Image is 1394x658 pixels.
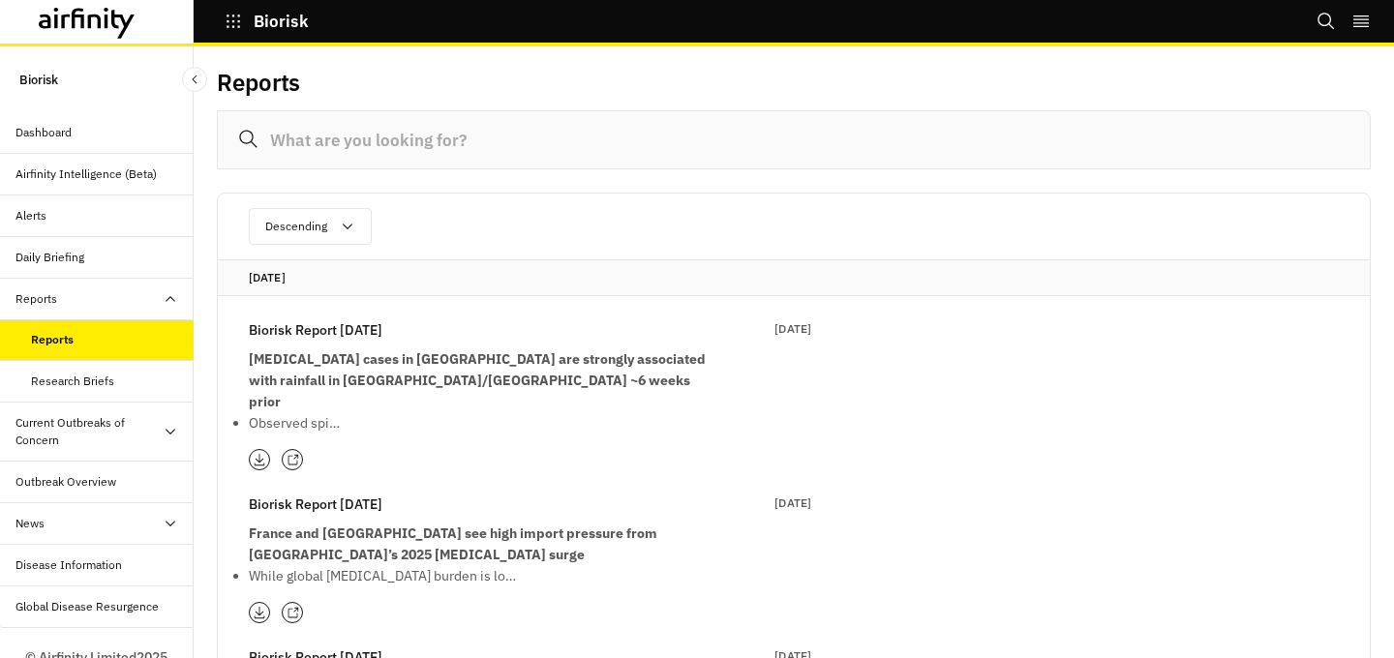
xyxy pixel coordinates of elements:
div: Disease Information [15,556,122,574]
div: Daily Briefing [15,249,84,266]
p: [DATE] [774,493,811,513]
div: Reports [31,331,74,348]
div: News [15,515,45,532]
strong: France and [GEOGRAPHIC_DATA] see high import pressure from [GEOGRAPHIC_DATA]’s 2025 [MEDICAL_DATA... [249,524,657,563]
strong: [MEDICAL_DATA] cases in [GEOGRAPHIC_DATA] are strongly associated with rainfall in [GEOGRAPHIC_DA... [249,350,706,410]
div: Global Disease Resurgence [15,598,159,615]
h2: Reports [217,69,300,97]
div: Alerts [15,207,46,224]
p: Biorisk Report [DATE] [249,319,382,341]
div: Reports [15,290,57,308]
button: Biorisk [225,5,309,38]
button: Close Sidebar [182,67,207,92]
p: Biorisk Report [DATE] [249,493,382,515]
div: Dashboard [15,124,72,141]
p: [DATE] [249,268,1339,287]
p: While global [MEDICAL_DATA] burden is lo… [249,565,713,586]
p: Observed spi… [249,412,713,434]
button: Descending [249,208,372,245]
div: Current Outbreaks of Concern [15,414,163,449]
p: [DATE] [774,319,811,339]
div: Outbreak Overview [15,473,116,491]
div: Airfinity Intelligence (Beta) [15,165,157,183]
p: Biorisk [19,62,58,97]
button: Search [1317,5,1336,38]
div: Research Briefs [31,373,114,390]
p: Biorisk [254,13,309,30]
input: What are you looking for? [217,110,1371,169]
